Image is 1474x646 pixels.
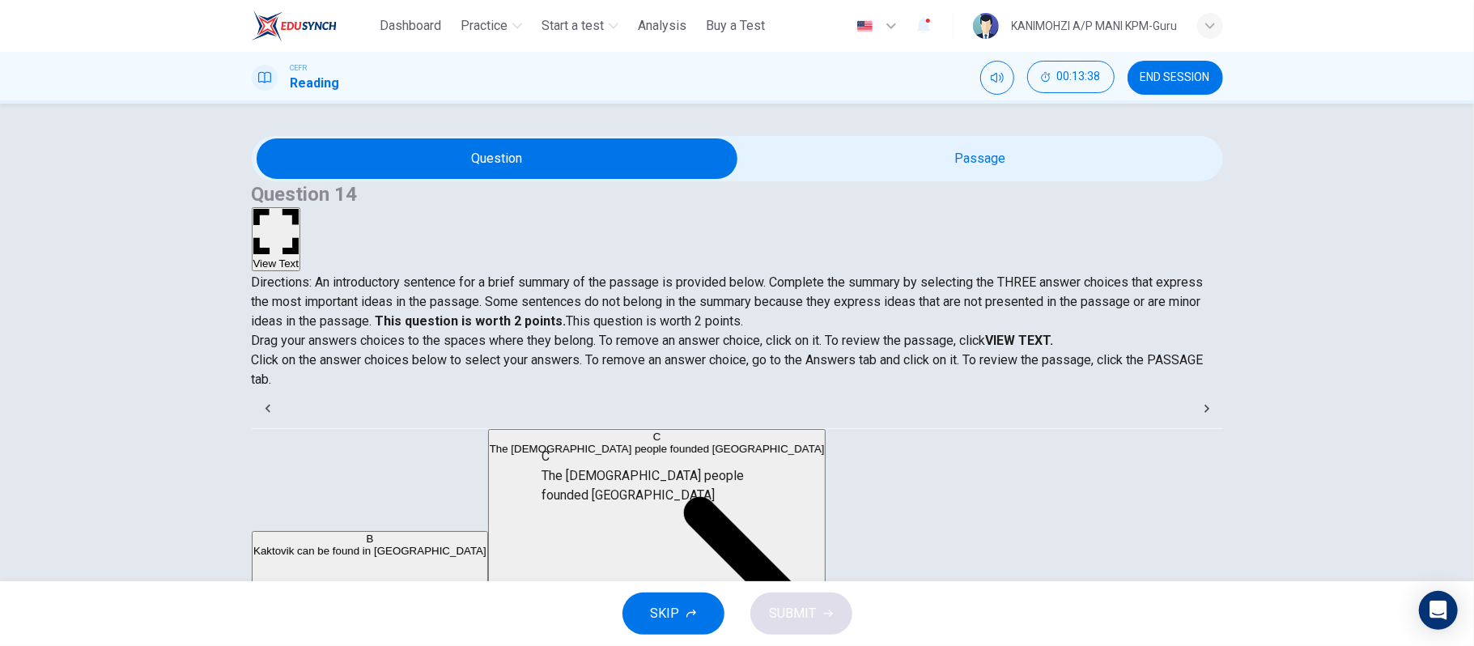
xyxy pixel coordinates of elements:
[489,443,824,455] span: The [DEMOGRAPHIC_DATA] people founded [GEOGRAPHIC_DATA]
[489,431,824,443] div: C
[291,74,340,93] h1: Reading
[252,331,1223,351] p: Drag your answers choices to the spaces where they belong. To remove an answer choice, click on i...
[252,10,337,42] img: ELTC logo
[542,16,604,36] span: Start a test
[372,313,567,329] strong: This question is worth 2 points.
[252,181,1223,207] h4: Question 14
[535,11,625,40] button: Start a test
[622,593,724,635] button: SKIP
[986,333,1054,348] strong: VIEW TEXT.
[380,16,441,36] span: Dashboard
[631,11,693,40] button: Analysis
[253,533,486,545] div: B
[1128,61,1223,95] button: END SESSION
[567,313,744,329] span: This question is worth 2 points.
[638,16,686,36] span: Analysis
[454,11,529,40] button: Practice
[706,16,765,36] span: Buy a Test
[1141,71,1210,84] span: END SESSION
[1012,16,1178,36] div: KANIMOHZI A/P MANI KPM-Guru
[855,20,875,32] img: en
[252,351,1223,389] p: Click on the answer choices below to select your answers. To remove an answer choice, go to the A...
[1027,61,1115,93] button: 00:13:38
[291,62,308,74] span: CEFR
[1027,61,1115,95] div: Hide
[980,61,1014,95] div: Mute
[651,602,680,625] span: SKIP
[1057,70,1101,83] span: 00:13:38
[252,207,301,271] button: View Text
[973,13,999,39] img: Profile picture
[1419,591,1458,630] div: Open Intercom Messenger
[699,11,771,40] button: Buy a Test
[373,11,448,40] button: Dashboard
[252,274,1204,329] span: Directions: An introductory sentence for a brief summary of the passage is provided below. Comple...
[461,16,508,36] span: Practice
[253,545,486,557] span: Kaktovik can be found in [GEOGRAPHIC_DATA]
[284,389,1191,428] div: Choose test type tabs
[252,10,374,42] a: ELTC logo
